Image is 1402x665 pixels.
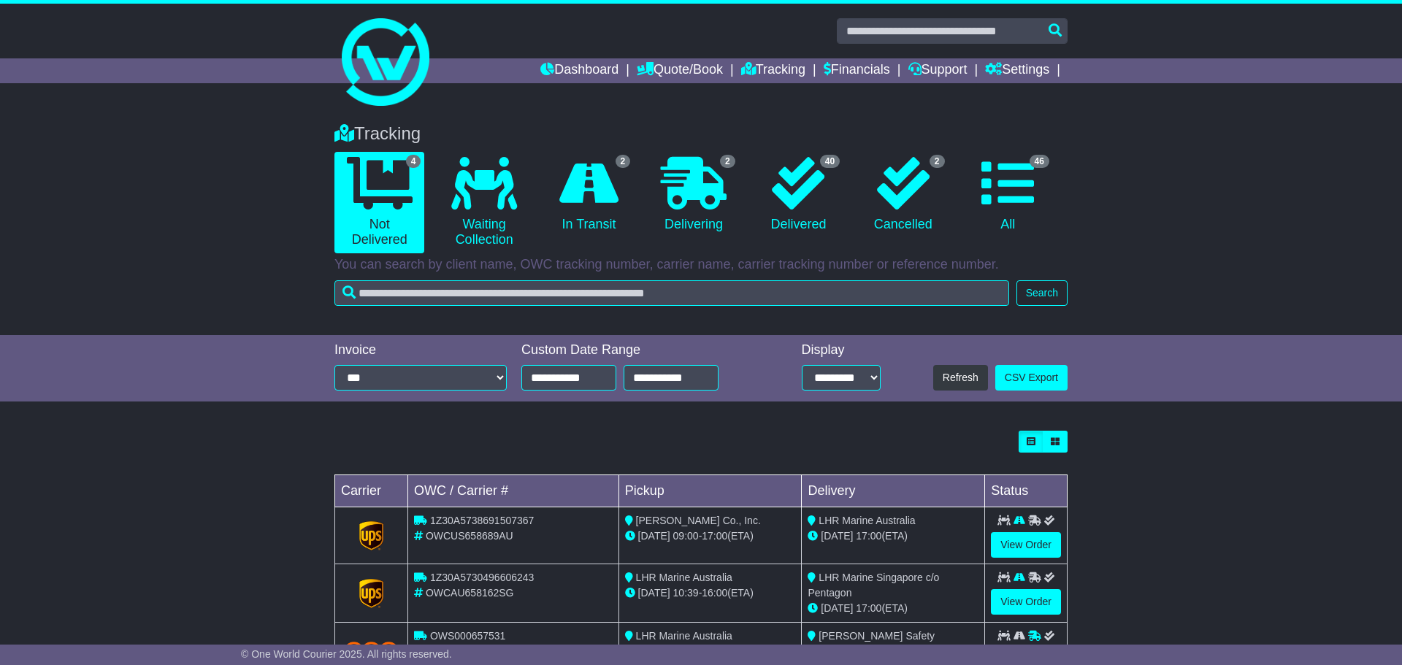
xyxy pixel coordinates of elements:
a: View Order [991,589,1061,615]
button: Refresh [933,365,988,391]
span: 16:00 [702,587,727,599]
a: Tracking [741,58,805,83]
span: [DATE] [638,530,670,542]
div: Invoice [334,342,507,358]
a: 40 Delivered [754,152,843,238]
span: 46 [1030,155,1049,168]
div: - (ETA) [625,528,796,544]
span: 17:00 [702,530,727,542]
span: OWCAU658162SG [426,587,514,599]
span: [DATE] [821,602,853,614]
a: Dashboard [540,58,618,83]
img: TNT_Domestic.png [344,642,399,661]
span: [DATE] [638,587,670,599]
a: 4 Not Delivered [334,152,424,253]
a: Quote/Book [637,58,723,83]
a: CSV Export [995,365,1068,391]
span: LHR Marine Singapore c/o Pentagon [808,572,939,599]
div: Display [802,342,881,358]
td: Pickup [618,475,802,507]
div: (ETA) [808,601,978,616]
a: Financials [824,58,890,83]
a: 2 Cancelled [858,152,948,238]
a: 46 All [963,152,1053,238]
td: OWC / Carrier # [408,475,619,507]
span: 17:00 [856,530,881,542]
span: 2 [720,155,735,168]
span: [DATE] [821,530,853,542]
span: 40 [820,155,840,168]
td: Carrier [335,475,408,507]
span: LHR Marine Australia [636,572,732,583]
div: (ETA) [808,528,978,544]
div: - (ETA) [625,585,796,601]
span: 1Z30A5730496606243 [430,572,534,583]
span: 4 [406,155,421,168]
td: Status [985,475,1068,507]
span: 10:39 [673,587,699,599]
a: View Order [991,532,1061,558]
a: 2 Delivering [648,152,738,238]
span: © One World Courier 2025. All rights reserved. [241,648,452,660]
div: Tracking [327,123,1075,145]
a: 2 In Transit [544,152,634,238]
p: You can search by client name, OWC tracking number, carrier name, carrier tracking number or refe... [334,257,1068,273]
span: LHR Marine Australia [636,630,732,642]
span: LHR Marine Australia [819,515,915,526]
span: 17:00 [856,602,881,614]
span: 1Z30A5738691507367 [430,515,534,526]
span: OWS000657531 [430,630,506,642]
div: Custom Date Range [521,342,756,358]
span: 2 [616,155,631,168]
button: Search [1016,280,1068,306]
a: Support [908,58,968,83]
span: OWCUS658689AU [426,530,513,542]
a: Waiting Collection [439,152,529,253]
span: [PERSON_NAME] Co., Inc. [636,515,761,526]
span: 09:00 [673,530,699,542]
img: GetCarrierServiceLogo [359,579,384,608]
span: [PERSON_NAME] Safety Equipment [808,630,935,657]
span: 2 [930,155,945,168]
td: Delivery [802,475,985,507]
a: Settings [985,58,1049,83]
img: GetCarrierServiceLogo [359,521,384,550]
